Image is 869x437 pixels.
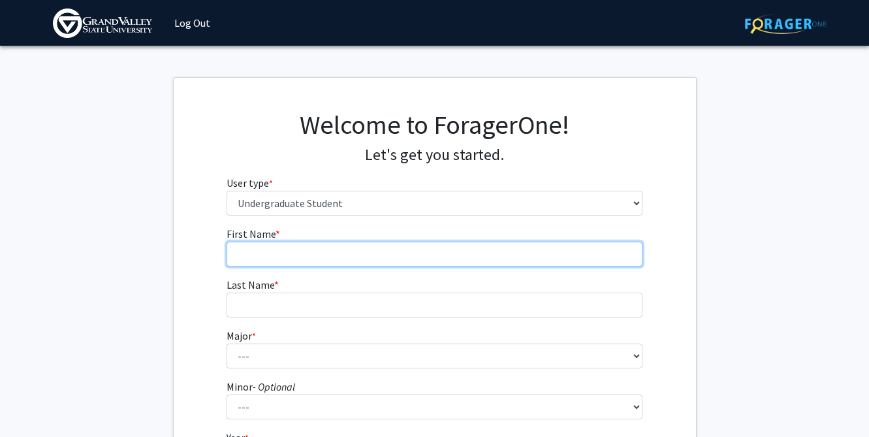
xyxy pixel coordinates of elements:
span: First Name [227,227,276,240]
label: Minor [227,379,295,395]
label: User type [227,175,273,191]
img: ForagerOne Logo [745,14,827,34]
label: Major [227,328,256,344]
img: Grand Valley State University Logo [53,8,152,38]
span: Last Name [227,278,274,291]
iframe: Chat [10,378,55,427]
h4: Let's get you started. [227,146,642,165]
h1: Welcome to ForagerOne! [227,109,642,140]
i: - Optional [253,380,295,393]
